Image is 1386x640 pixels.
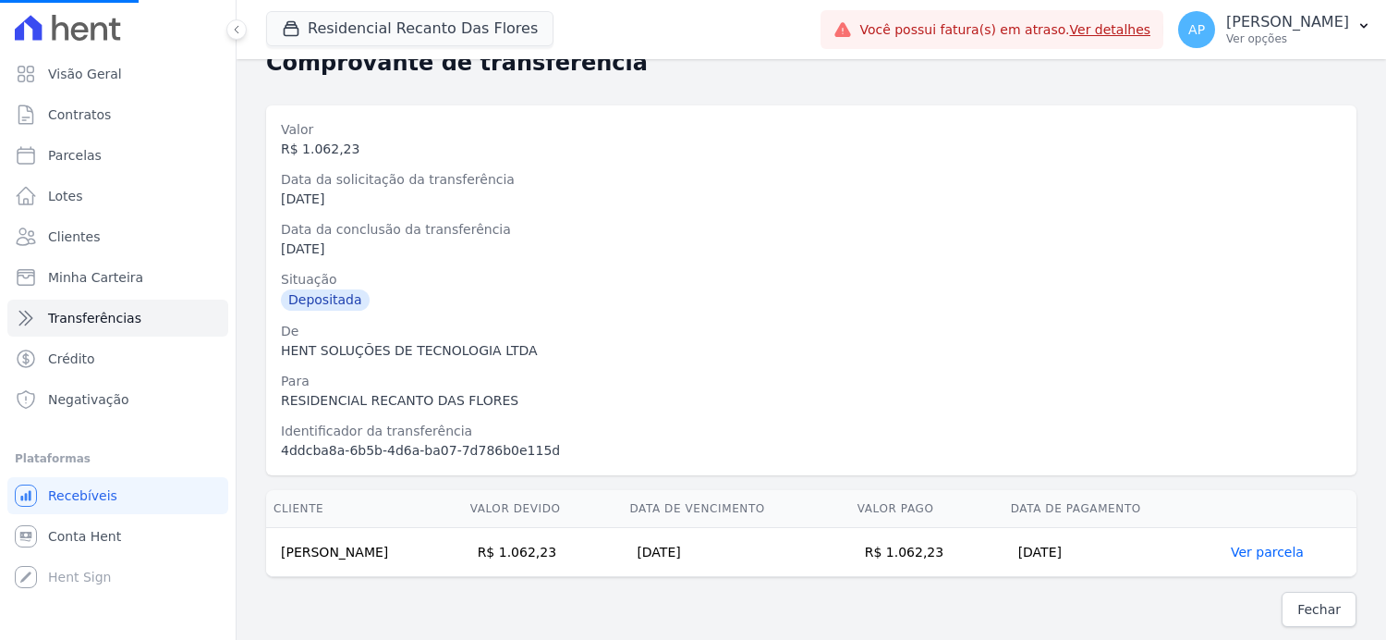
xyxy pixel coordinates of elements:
td: [PERSON_NAME] [266,528,463,577]
span: Você possui fatura(s) em atraso. [859,20,1150,40]
div: Plataformas [15,448,221,470]
span: Transferências [48,309,141,327]
div: HENT SOLUÇÕES DE TECNOLOGIA LTDA [281,341,1342,361]
div: [DATE] [281,190,1342,209]
span: Clientes [48,228,100,246]
a: Recebíveis [7,477,228,514]
a: Ver parcela [1231,545,1304,560]
div: Valor [281,120,1342,140]
div: Identificador da transferência [281,422,1342,441]
span: Parcelas [48,146,102,165]
span: Lotes [48,187,83,205]
td: [DATE] [1003,528,1223,577]
span: Crédito [48,350,95,368]
th: Valor devido [463,490,623,528]
span: Recebíveis [48,486,117,505]
div: De [281,322,1342,341]
td: R$ 1.062,23 [463,528,623,577]
td: R$ 1.062,23 [850,528,1003,577]
a: Minha Carteira [7,259,228,296]
a: Crédito [7,340,228,377]
th: Cliente [266,490,463,528]
span: Minha Carteira [48,268,143,287]
span: Negativação [48,390,129,409]
div: Data da solicitação da transferência [281,170,1342,190]
th: Valor pago [850,490,1003,528]
a: Transferências [7,300,228,337]
p: Ver opções [1226,31,1349,46]
span: Visão Geral [48,65,122,83]
a: Lotes [7,178,228,215]
th: Data de Pagamento [1003,490,1223,528]
div: [DATE] [281,240,1342,259]
span: Contratos [48,105,111,124]
div: Situação [281,270,1342,289]
p: [PERSON_NAME] [1226,13,1349,31]
a: Parcelas [7,137,228,174]
th: Data de Vencimento [622,490,849,528]
a: Conta Hent [7,518,228,555]
div: Data da conclusão da transferência [281,220,1342,240]
div: R$ 1.062,23 [281,140,1342,159]
span: Conta Hent [48,527,121,546]
a: Ver detalhes [1070,22,1151,37]
button: AP [PERSON_NAME] Ver opções [1163,4,1386,55]
div: 4ddcba8a-6b5b-4d6a-ba07-7d786b0e115d [281,441,1342,461]
a: Contratos [7,96,228,133]
div: Depositada [281,289,370,311]
td: [DATE] [622,528,849,577]
div: Para [281,372,1342,391]
span: AP [1188,23,1205,36]
a: Clientes [7,218,228,255]
button: Residencial Recanto Das Flores [266,11,553,46]
span: Fechar [1297,600,1341,619]
a: Visão Geral [7,55,228,92]
a: Fechar [1282,592,1356,627]
a: Negativação [7,381,228,418]
div: RESIDENCIAL RECANTO DAS FLORES [281,391,1342,411]
h2: Comprovante de transferência [266,46,648,80]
